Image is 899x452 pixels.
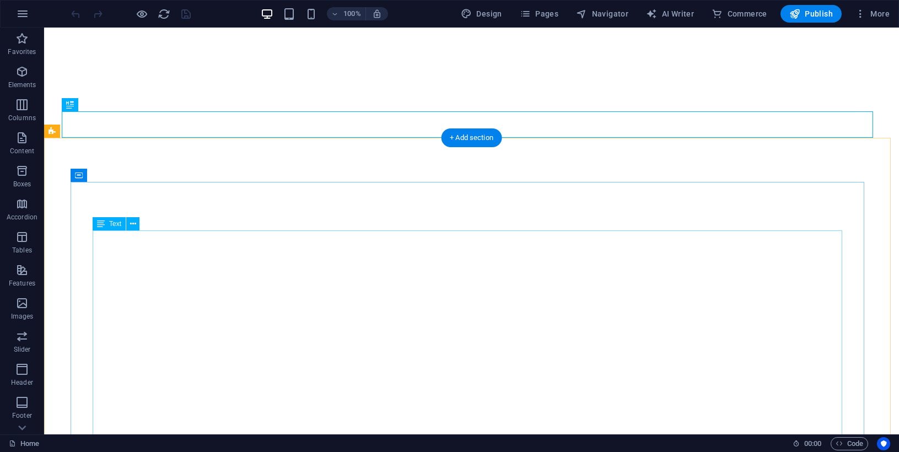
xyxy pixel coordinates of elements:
[515,5,563,23] button: Pages
[12,411,32,420] p: Footer
[855,8,890,19] span: More
[812,439,814,448] span: :
[13,180,31,189] p: Boxes
[9,279,35,288] p: Features
[646,8,694,19] span: AI Writer
[7,213,37,222] p: Accordion
[12,246,32,255] p: Tables
[642,5,698,23] button: AI Writer
[109,220,121,227] span: Text
[8,47,36,56] p: Favorites
[850,5,894,23] button: More
[877,437,890,450] button: Usercentrics
[343,7,361,20] h6: 100%
[11,378,33,387] p: Header
[456,5,507,23] div: Design (Ctrl+Alt+Y)
[804,437,821,450] span: 00 00
[135,7,148,20] button: Click here to leave preview mode and continue editing
[780,5,842,23] button: Publish
[789,8,833,19] span: Publish
[793,437,822,450] h6: Session time
[576,8,628,19] span: Navigator
[831,437,868,450] button: Code
[372,9,382,19] i: On resize automatically adjust zoom level to fit chosen device.
[707,5,772,23] button: Commerce
[461,8,502,19] span: Design
[11,312,34,321] p: Images
[10,147,34,155] p: Content
[9,437,39,450] a: Click to cancel selection. Double-click to open Pages
[712,8,767,19] span: Commerce
[327,7,366,20] button: 100%
[157,7,170,20] button: reload
[456,5,507,23] button: Design
[8,114,36,122] p: Columns
[14,345,31,354] p: Slider
[158,8,170,20] i: Reload page
[520,8,558,19] span: Pages
[572,5,633,23] button: Navigator
[836,437,863,450] span: Code
[441,128,502,147] div: + Add section
[8,80,36,89] p: Elements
